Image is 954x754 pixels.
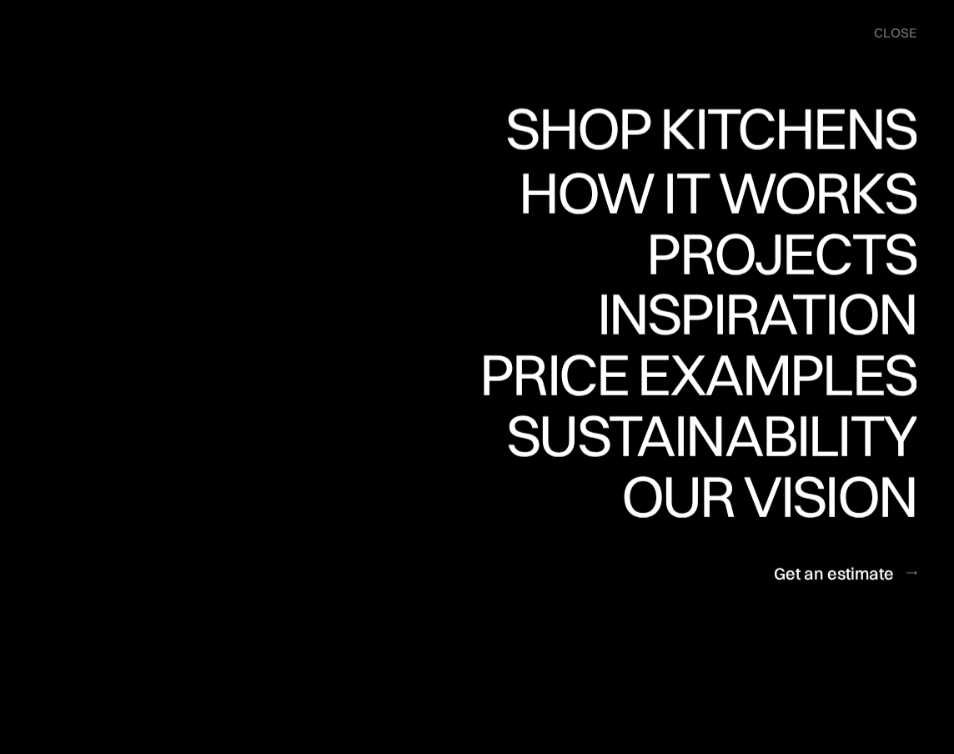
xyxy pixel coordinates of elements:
[646,224,916,284] a: ProjectsProjects
[497,99,916,158] div: Shop Kitchens
[574,343,916,401] div: Inspiration
[607,525,916,584] div: Our vision
[480,345,916,404] div: Price examples
[515,163,916,222] div: How it works
[497,103,916,163] a: Shop KitchensShop Kitchens
[574,284,916,343] div: Inspiration
[607,467,916,528] a: Our visionOur vision
[515,163,916,224] a: How it worksHow it works
[774,561,894,584] div: Get an estimate
[857,17,916,50] div: menu
[492,406,916,465] div: Sustainability
[774,552,916,593] a: Get an estimate
[607,467,916,525] div: Our vision
[874,24,916,43] div: close
[646,282,916,340] div: Projects
[515,222,916,280] div: How it works
[497,158,916,216] div: Shop Kitchens
[480,345,916,406] a: Price examplesPrice examples
[480,404,916,462] div: Price examples
[646,224,916,282] div: Projects
[492,465,916,523] div: Sustainability
[492,406,916,467] a: SustainabilitySustainability
[574,284,916,345] a: InspirationInspiration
